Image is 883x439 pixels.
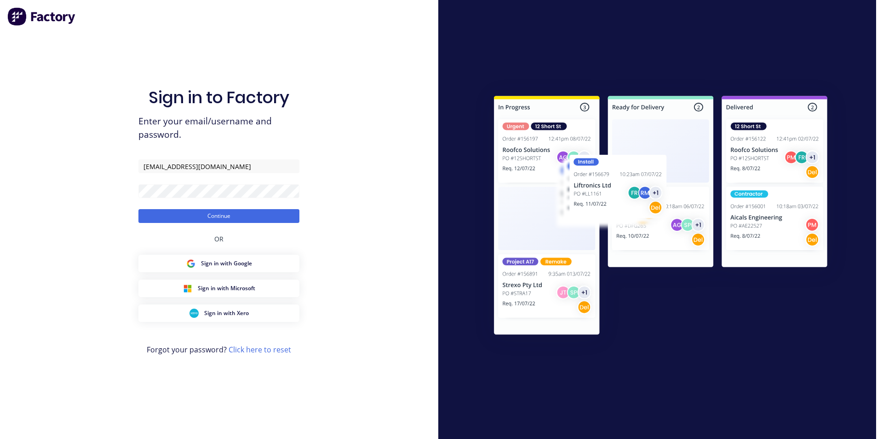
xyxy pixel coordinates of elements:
a: Click here to reset [229,345,291,355]
img: Factory [7,7,76,26]
span: Enter your email/username and password. [138,115,299,141]
input: Email/Username [138,159,299,173]
span: Forgot your password? [147,344,291,355]
img: Sign in [474,77,848,357]
span: Sign in with Xero [204,309,249,317]
h1: Sign in to Factory [149,88,289,107]
button: Xero Sign inSign in with Xero [138,304,299,322]
img: Google Sign in [186,259,195,268]
span: Sign in with Microsoft [198,284,255,293]
span: Sign in with Google [201,259,252,268]
div: OR [214,223,224,255]
img: Xero Sign in [189,309,199,318]
button: Microsoft Sign inSign in with Microsoft [138,280,299,297]
button: Continue [138,209,299,223]
button: Google Sign inSign in with Google [138,255,299,272]
img: Microsoft Sign in [183,284,192,293]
